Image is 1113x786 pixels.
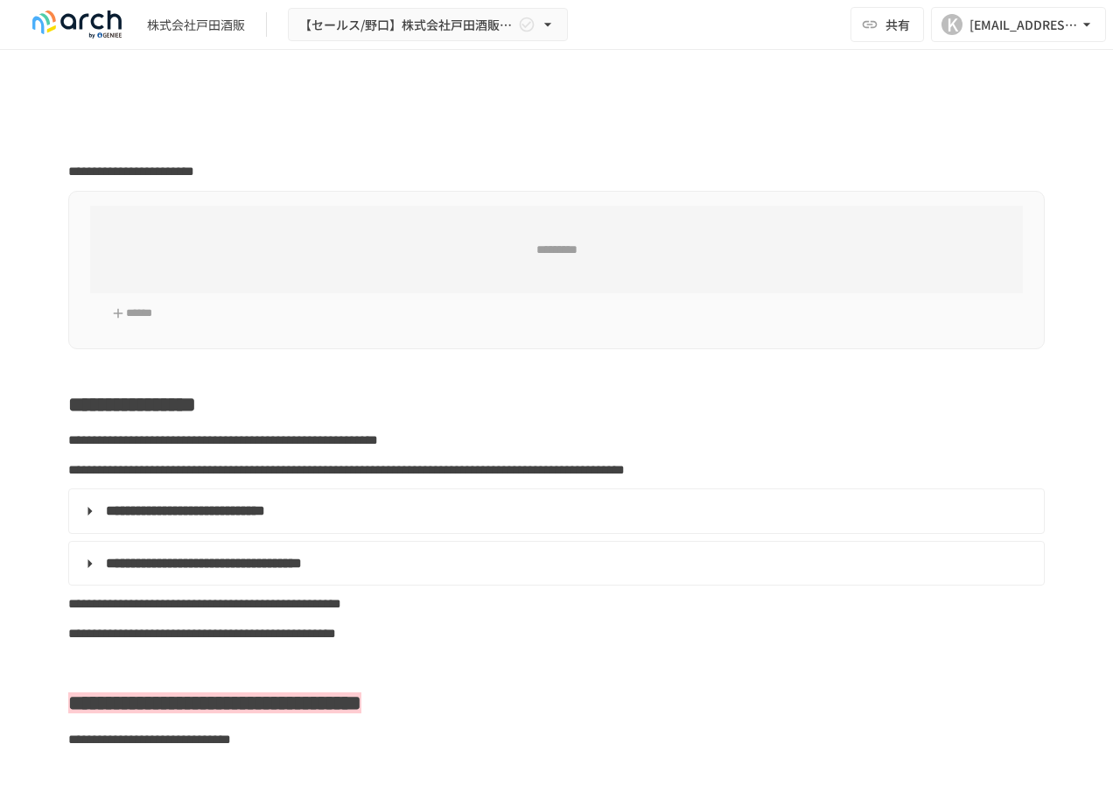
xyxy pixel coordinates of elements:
[850,7,924,42] button: 共有
[147,16,245,34] div: 株式会社戸田酒販
[885,15,910,34] span: 共有
[969,14,1078,36] div: [EMAIL_ADDRESS][DOMAIN_NAME]
[941,14,962,35] div: K
[299,14,514,36] span: 【セールス/野口】株式会社戸田酒販様_初期設定サポート
[931,7,1106,42] button: K[EMAIL_ADDRESS][DOMAIN_NAME]
[21,11,133,39] img: logo-default@2x-9cf2c760.svg
[288,8,568,42] button: 【セールス/野口】株式会社戸田酒販様_初期設定サポート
